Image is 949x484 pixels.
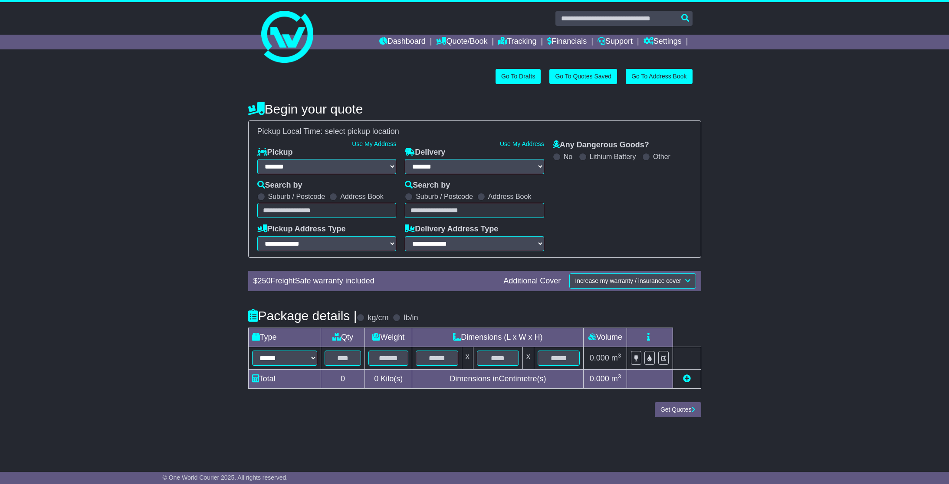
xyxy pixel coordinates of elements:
a: Quote/Book [436,35,487,49]
td: Volume [584,328,627,347]
label: Suburb / Postcode [268,192,325,201]
label: Search by [257,181,302,190]
sup: 3 [618,373,621,380]
td: Kilo(s) [365,369,412,388]
button: Get Quotes [655,402,701,417]
div: Additional Cover [499,276,565,286]
a: Support [598,35,633,49]
span: Increase my warranty / insurance cover [575,277,681,284]
div: $ FreightSafe warranty included [249,276,499,286]
div: Pickup Local Time: [253,127,696,136]
label: Pickup [257,148,293,157]
span: 0 [374,374,378,383]
label: Any Dangerous Goods? [553,140,649,150]
a: Use My Address [352,140,396,147]
span: select pickup location [325,127,399,136]
span: © One World Courier 2025. All rights reserved. [163,474,288,481]
label: Search by [405,181,450,190]
a: Add new item [683,374,691,383]
td: Qty [321,328,365,347]
td: Total [248,369,321,388]
td: x [523,347,534,369]
button: Increase my warranty / insurance cover [569,273,696,289]
td: x [462,347,473,369]
label: Suburb / Postcode [416,192,473,201]
td: Dimensions (L x W x H) [412,328,584,347]
sup: 3 [618,352,621,359]
span: 0.000 [590,374,609,383]
td: Type [248,328,321,347]
label: Lithium Battery [590,153,636,161]
a: Go To Drafts [496,69,541,84]
a: Tracking [498,35,536,49]
label: kg/cm [368,313,388,323]
label: Pickup Address Type [257,224,346,234]
span: 0.000 [590,354,609,362]
label: Delivery [405,148,445,157]
a: Settings [644,35,682,49]
td: 0 [321,369,365,388]
span: 250 [258,276,271,285]
h4: Begin your quote [248,102,701,116]
a: Go To Quotes Saved [549,69,617,84]
label: Address Book [488,192,532,201]
a: Go To Address Book [626,69,692,84]
span: m [611,374,621,383]
label: Delivery Address Type [405,224,498,234]
span: m [611,354,621,362]
a: Dashboard [379,35,426,49]
a: Use My Address [500,140,544,147]
label: lb/in [404,313,418,323]
a: Financials [547,35,587,49]
label: No [564,153,572,161]
td: Dimensions in Centimetre(s) [412,369,584,388]
td: Weight [365,328,412,347]
h4: Package details | [248,309,357,323]
label: Address Book [340,192,384,201]
label: Other [653,153,670,161]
